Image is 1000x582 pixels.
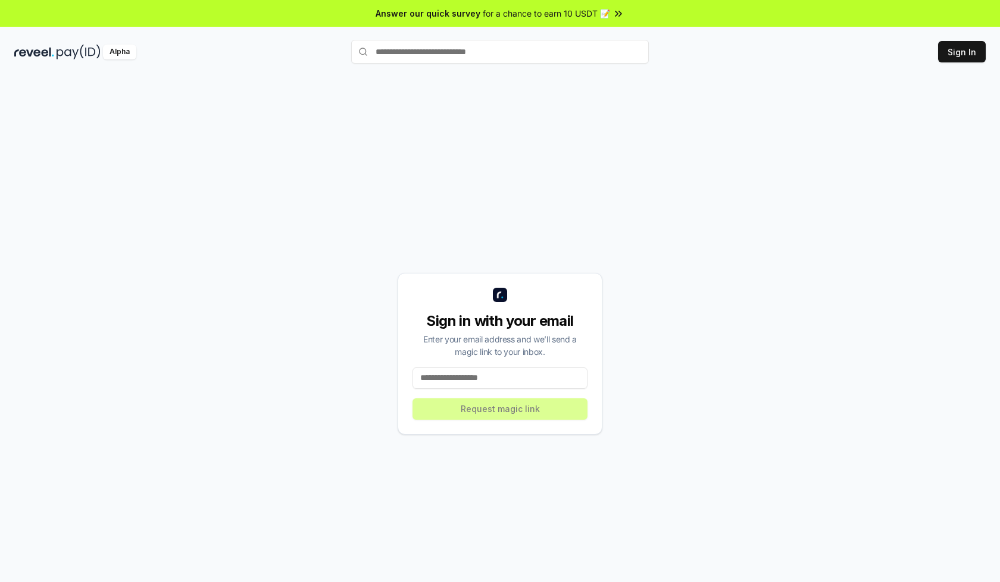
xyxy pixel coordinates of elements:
[14,45,54,59] img: reveel_dark
[938,41,986,62] button: Sign In
[412,312,587,331] div: Sign in with your email
[57,45,101,59] img: pay_id
[493,288,507,302] img: logo_small
[103,45,136,59] div: Alpha
[376,7,480,20] span: Answer our quick survey
[412,333,587,358] div: Enter your email address and we’ll send a magic link to your inbox.
[483,7,610,20] span: for a chance to earn 10 USDT 📝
